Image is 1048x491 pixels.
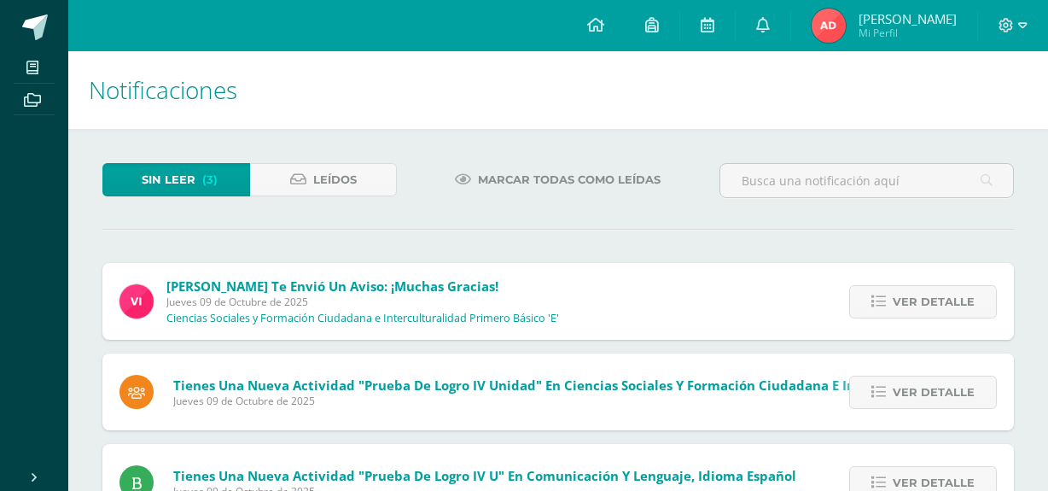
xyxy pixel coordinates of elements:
a: Leídos [250,163,398,196]
img: bd6d0aa147d20350c4821b7c643124fa.png [119,284,154,319]
p: Ciencias Sociales y Formación Ciudadana e Interculturalidad Primero Básico 'E' [166,312,559,325]
a: Sin leer(3) [102,163,250,196]
span: Mi Perfil [859,26,957,40]
span: (3) [202,164,218,196]
span: Sin leer [142,164,195,196]
span: Tienes una nueva actividad "Prueba de logro IV U" En Comunicación y Lenguaje, Idioma Español [173,467,796,484]
span: Tienes una nueva actividad "Prueba de Logro IV Unidad" En Ciencias Sociales y Formación Ciudadana... [173,377,956,394]
a: Marcar todas como leídas [434,163,682,196]
span: Ver detalle [893,377,975,408]
span: Marcar todas como leídas [478,164,661,196]
span: Jueves 09 de Octubre de 2025 [166,295,559,309]
span: Leídos [313,164,357,196]
img: 2b36d78c5330a76a8219e346466025d2.png [812,9,846,43]
input: Busca una notificación aquí [720,164,1013,197]
span: Jueves 09 de Octubre de 2025 [173,394,956,408]
span: [PERSON_NAME] te envió un aviso: ¡Muchas gracias! [166,278,498,295]
span: Ver detalle [893,286,975,318]
span: [PERSON_NAME] [859,10,957,27]
span: Notificaciones [89,73,237,106]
